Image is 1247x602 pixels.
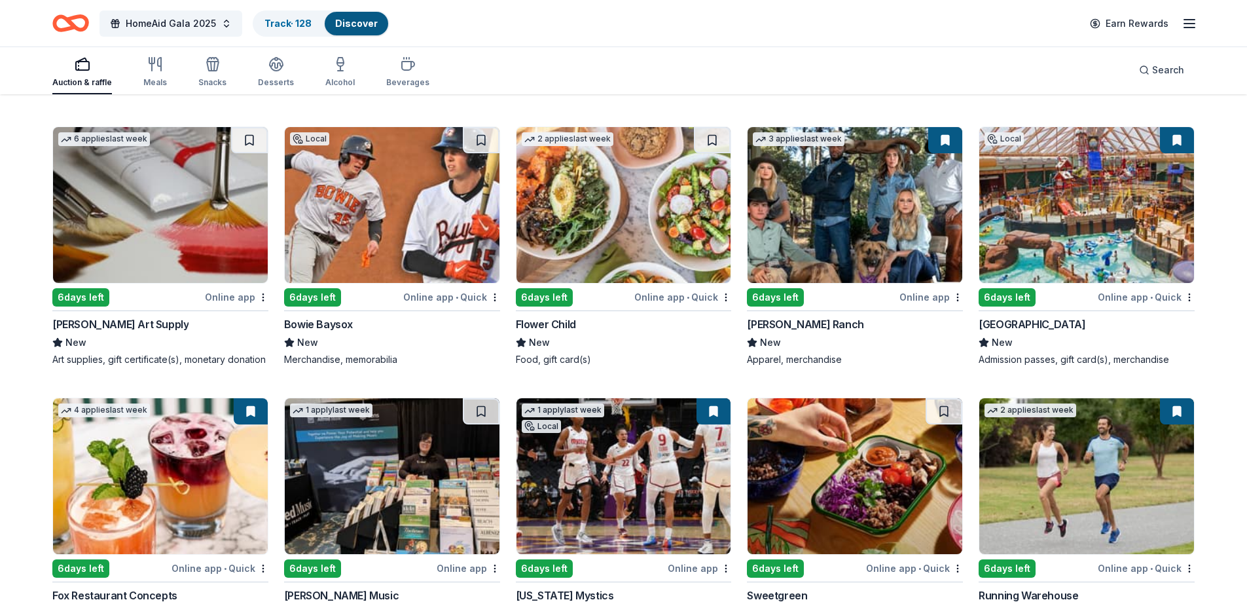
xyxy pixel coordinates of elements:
[52,51,112,94] button: Auction & raffle
[1098,560,1195,576] div: Online app Quick
[918,563,921,574] span: •
[747,316,863,332] div: [PERSON_NAME] Ranch
[866,560,963,576] div: Online app Quick
[634,289,731,305] div: Online app Quick
[979,353,1195,366] div: Admission passes, gift card(s), merchandise
[1152,62,1184,78] span: Search
[516,559,573,578] div: 6 days left
[52,559,109,578] div: 6 days left
[899,289,963,305] div: Online app
[437,560,500,576] div: Online app
[52,8,89,39] a: Home
[1150,292,1153,303] span: •
[985,132,1024,145] div: Local
[979,398,1194,554] img: Image for Running Warehouse
[143,77,167,88] div: Meals
[979,288,1036,307] div: 6 days left
[979,126,1195,366] a: Image for Massanutten ResortLocal6days leftOnline app•Quick[GEOGRAPHIC_DATA]NewAdmission passes, ...
[753,132,844,146] div: 3 applies last week
[290,132,329,145] div: Local
[747,559,804,578] div: 6 days left
[522,404,604,417] div: 1 apply last week
[198,77,226,88] div: Snacks
[52,353,268,366] div: Art supplies, gift certificate(s), monetary donation
[99,10,242,37] button: HomeAid Gala 2025
[516,316,576,332] div: Flower Child
[258,77,294,88] div: Desserts
[516,127,731,283] img: Image for Flower Child
[264,18,312,29] a: Track· 128
[52,77,112,88] div: Auction & raffle
[58,132,150,146] div: 6 applies last week
[52,288,109,307] div: 6 days left
[522,420,561,433] div: Local
[456,292,458,303] span: •
[516,398,731,554] img: Image for Washington Mystics
[172,560,268,576] div: Online app Quick
[143,51,167,94] button: Meals
[284,288,341,307] div: 6 days left
[979,559,1036,578] div: 6 days left
[403,289,500,305] div: Online app Quick
[53,127,268,283] img: Image for Trekell Art Supply
[522,132,613,146] div: 2 applies last week
[290,404,372,417] div: 1 apply last week
[65,335,86,350] span: New
[668,560,731,576] div: Online app
[979,127,1194,283] img: Image for Massanutten Resort
[58,404,150,417] div: 4 applies last week
[126,16,216,31] span: HomeAid Gala 2025
[52,316,189,332] div: [PERSON_NAME] Art Supply
[748,398,962,554] img: Image for Sweetgreen
[284,353,500,366] div: Merchandise, memorabilia
[52,126,268,366] a: Image for Trekell Art Supply6 applieslast week6days leftOnline app[PERSON_NAME] Art SupplyNewArt ...
[258,51,294,94] button: Desserts
[53,398,268,554] img: Image for Fox Restaurant Concepts
[760,335,781,350] span: New
[285,127,499,283] img: Image for Bowie Baysox
[325,77,355,88] div: Alcohol
[985,404,1076,417] div: 2 applies last week
[284,126,500,366] a: Image for Bowie BaysoxLocal6days leftOnline app•QuickBowie BaysoxNewMerchandise, memorabilia
[205,289,268,305] div: Online app
[747,353,963,366] div: Apparel, merchandise
[516,288,573,307] div: 6 days left
[516,126,732,366] a: Image for Flower Child2 applieslast week6days leftOnline app•QuickFlower ChildNewFood, gift card(s)
[198,51,226,94] button: Snacks
[1098,289,1195,305] div: Online app Quick
[979,316,1085,332] div: [GEOGRAPHIC_DATA]
[687,292,689,303] span: •
[284,316,353,332] div: Bowie Baysox
[253,10,389,37] button: Track· 128Discover
[325,51,355,94] button: Alcohol
[992,335,1013,350] span: New
[747,126,963,366] a: Image for Kimes Ranch3 applieslast week6days leftOnline app[PERSON_NAME] RanchNewApparel, merchan...
[297,335,318,350] span: New
[529,335,550,350] span: New
[224,563,226,574] span: •
[516,353,732,366] div: Food, gift card(s)
[386,77,429,88] div: Beverages
[285,398,499,554] img: Image for Alfred Music
[284,559,341,578] div: 6 days left
[1150,563,1153,574] span: •
[1082,12,1176,35] a: Earn Rewards
[748,127,962,283] img: Image for Kimes Ranch
[747,288,804,307] div: 6 days left
[1129,57,1195,83] button: Search
[386,51,429,94] button: Beverages
[335,18,378,29] a: Discover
